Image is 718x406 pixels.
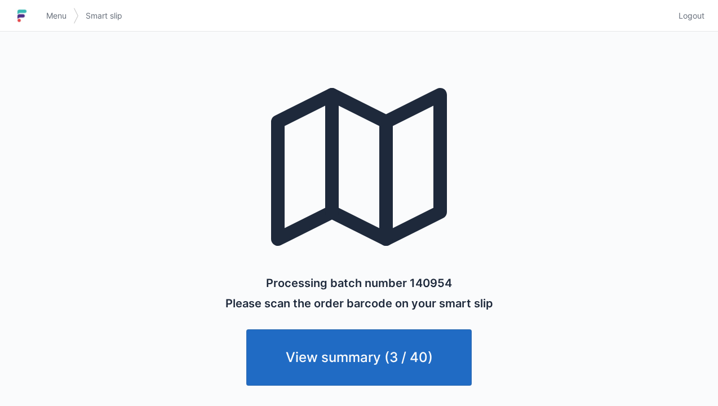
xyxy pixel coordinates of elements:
a: Menu [39,6,73,26]
img: logo-small.jpg [14,7,30,25]
span: Smart slip [86,10,122,21]
a: Smart slip [79,6,129,26]
p: Processing batch number 140954 [266,275,452,291]
a: Logout [672,6,704,26]
span: Menu [46,10,67,21]
a: View summary (3 / 40) [246,329,472,386]
span: Logout [679,10,704,21]
p: Please scan the order barcode on your smart slip [225,295,493,311]
img: svg> [73,2,79,29]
